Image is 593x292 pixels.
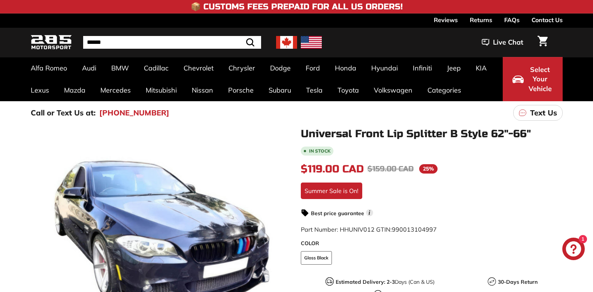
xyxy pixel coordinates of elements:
a: Jeep [439,57,468,79]
inbox-online-store-chat: Shopify online store chat [560,238,587,262]
label: COLOR [301,240,563,247]
p: Text Us [530,107,557,118]
a: Alfa Romeo [23,57,75,79]
a: Volkswagen [366,79,420,101]
span: Select Your Vehicle [527,65,553,94]
div: Summer Sale is On! [301,183,362,199]
a: Dodge [263,57,298,79]
a: Text Us [513,105,563,121]
a: Reviews [434,13,458,26]
a: Infiniti [405,57,439,79]
a: Chrysler [221,57,263,79]
strong: 30-Days Return [498,279,538,285]
b: In stock [309,149,330,153]
p: Days (Can & US) [336,278,435,286]
p: Call or Text Us at: [31,107,96,118]
a: FAQs [504,13,520,26]
h1: Universal Front Lip Splitter B Style 62"-66" [301,128,563,140]
a: Honda [327,57,364,79]
img: Logo_285_Motorsport_areodynamics_components [31,34,72,51]
a: Mitsubishi [138,79,184,101]
span: 25% [419,164,438,174]
strong: Best price guarantee [311,210,364,217]
button: Live Chat [472,33,533,52]
a: Chevrolet [176,57,221,79]
a: Mazda [57,79,93,101]
a: Toyota [330,79,366,101]
a: [PHONE_NUMBER] [99,107,169,118]
span: $119.00 CAD [301,163,364,175]
a: Tesla [299,79,330,101]
a: Subaru [261,79,299,101]
strong: Estimated Delivery: 2-3 [336,279,395,285]
input: Search [83,36,261,49]
a: Categories [420,79,469,101]
a: Contact Us [532,13,563,26]
a: Nissan [184,79,221,101]
a: Cart [533,30,552,55]
span: 990013104997 [392,226,437,233]
span: Part Number: HHUNIV012 GTIN: [301,226,437,233]
a: Cadillac [136,57,176,79]
a: Lexus [23,79,57,101]
a: Mercedes [93,79,138,101]
a: KIA [468,57,494,79]
a: Ford [298,57,327,79]
span: $159.00 CAD [367,164,414,174]
a: BMW [104,57,136,79]
a: Porsche [221,79,261,101]
span: i [366,209,373,216]
span: Live Chat [493,37,523,47]
a: Hyundai [364,57,405,79]
h4: 📦 Customs Fees Prepaid for All US Orders! [191,2,403,11]
a: Audi [75,57,104,79]
button: Select Your Vehicle [503,57,563,101]
a: Returns [470,13,492,26]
